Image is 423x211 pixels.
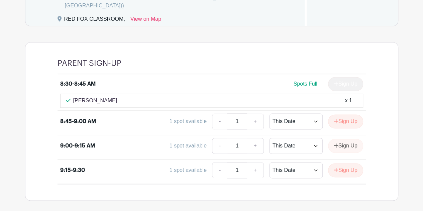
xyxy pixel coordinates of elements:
[328,163,363,177] button: Sign Up
[64,15,125,26] div: RED FOX CLASSROOM,
[60,142,95,150] div: 9:00-9:15 AM
[60,117,96,125] div: 8:45-9:00 AM
[170,117,207,125] div: 1 spot available
[170,166,207,174] div: 1 spot available
[212,138,227,154] a: -
[73,97,117,105] p: [PERSON_NAME]
[293,81,317,87] span: Spots Full
[247,162,263,178] a: +
[170,142,207,150] div: 1 spot available
[212,113,227,129] a: -
[247,113,263,129] a: +
[60,166,85,174] div: 9:15-9:30
[60,80,96,88] div: 8:30-8:45 AM
[130,15,161,26] a: View on Map
[58,59,121,68] h4: PARENT SIGN-UP
[345,97,352,105] div: x 1
[212,162,227,178] a: -
[247,138,263,154] a: +
[328,114,363,128] button: Sign Up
